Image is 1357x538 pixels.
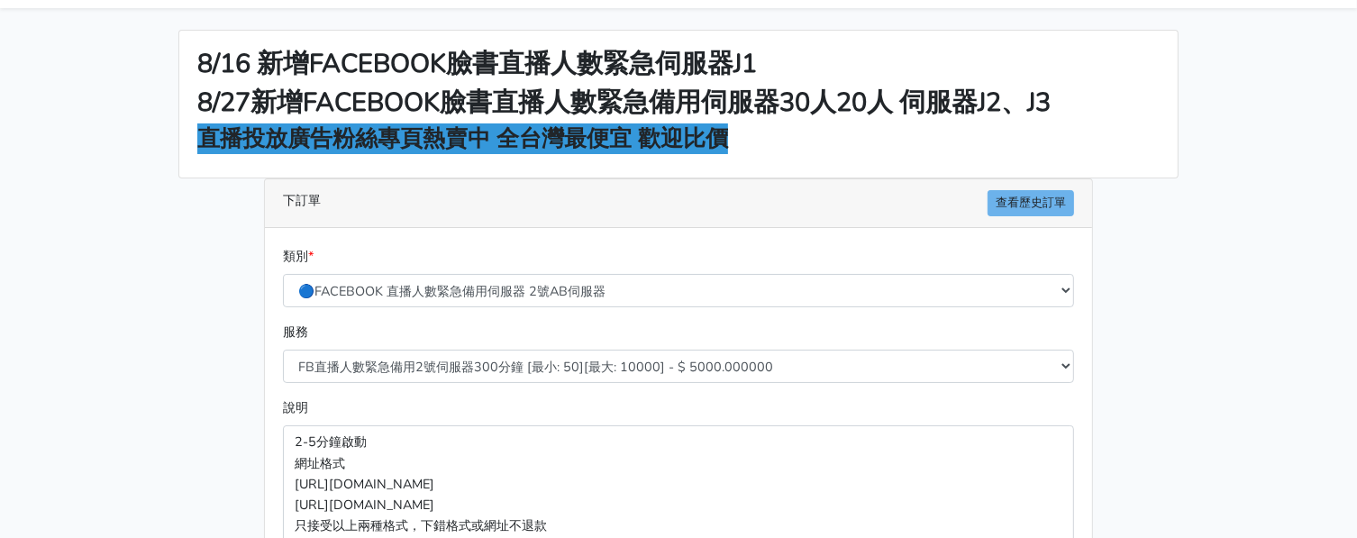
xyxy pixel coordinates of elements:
label: 類別 [283,246,314,267]
label: 服務 [283,322,308,342]
div: 下訂單 [265,179,1092,228]
strong: 8/27新增FACEBOOK臉書直播人數緊急備用伺服器30人20人 伺服器J2、J3 [197,85,1051,120]
a: 查看歷史訂單 [988,190,1074,216]
strong: 直播投放廣告粉絲專頁熱賣中 全台灣最便宜 歡迎比價 [197,123,728,154]
label: 說明 [283,397,308,418]
strong: 8/16 新增FACEBOOK臉書直播人數緊急伺服器J1 [197,46,757,81]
